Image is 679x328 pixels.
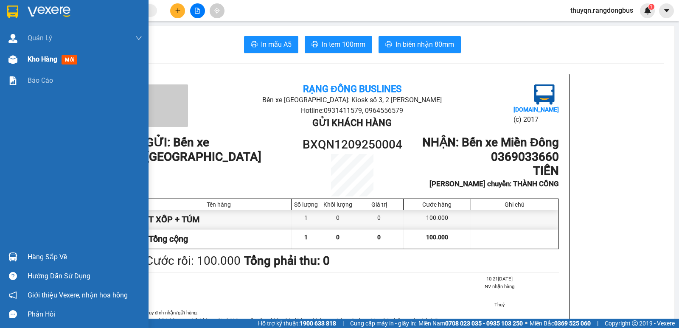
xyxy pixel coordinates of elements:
div: Cước rồi : 100.000 [146,252,241,270]
button: file-add [190,3,205,18]
li: NV nhận hàng [441,283,559,290]
span: printer [311,41,318,49]
span: caret-down [663,7,671,14]
div: TIẾN [99,28,168,38]
span: aim [214,8,220,14]
button: caret-down [659,3,674,18]
b: NHẬN : Bến xe Miền Đông [422,135,559,149]
span: 1 [650,4,653,10]
button: aim [210,3,224,18]
span: In mẫu A5 [261,39,292,50]
span: ⚪️ [525,322,527,325]
div: Số lượng [294,201,319,208]
b: GỬI : Bến xe [GEOGRAPHIC_DATA] [146,135,261,164]
li: Hotline: 0931411579, 0964556579 [214,105,490,116]
strong: 0708 023 035 - 0935 103 250 [445,320,523,327]
span: TC: [99,54,111,63]
b: Rạng Đông Buslines [303,84,401,94]
div: T XỐP + TÚM [146,210,292,229]
button: printerIn tem 100mm [305,36,372,53]
div: Hàng sắp về [28,251,142,264]
li: 10:21[DATE] [441,275,559,283]
div: Bến xe [GEOGRAPHIC_DATA] [7,7,93,28]
span: In tem 100mm [322,39,365,50]
button: printerIn mẫu A5 [244,36,298,53]
span: Gửi: [7,8,20,17]
div: Bến xe Miền Đông [99,7,168,28]
span: 0 [336,234,339,241]
img: solution-icon [8,76,17,85]
span: Nhận: [99,8,120,17]
span: copyright [632,320,638,326]
span: | [597,319,598,328]
b: Tổng phải thu: 0 [244,254,330,268]
div: Cước hàng [406,201,469,208]
div: 100.000 [404,210,471,229]
span: | [342,319,344,328]
sup: 1 [648,4,654,10]
div: 0369033660 [99,38,168,50]
span: printer [385,41,392,49]
span: Tổng cộng [149,234,188,244]
span: Miền Bắc [530,319,591,328]
span: Hỗ trợ kỹ thuật: [258,319,336,328]
button: printerIn biên nhận 80mm [379,36,461,53]
span: Báo cáo [28,75,53,86]
div: Phản hồi [28,308,142,321]
div: 0 [355,210,404,229]
span: Cung cấp máy in - giấy in: [350,319,416,328]
div: Ghi chú [473,201,556,208]
span: Quản Lý [28,33,52,43]
span: 1 [304,234,308,241]
span: down [135,35,142,42]
span: Miền Nam [418,319,523,328]
img: warehouse-icon [8,252,17,261]
span: thuyqn.rangdongbus [564,5,640,16]
span: notification [9,291,17,299]
span: 100.000 [426,234,448,241]
div: 0 [321,210,355,229]
button: plus [170,3,185,18]
li: Thuỷ [441,301,559,308]
div: Khối lượng [323,201,353,208]
strong: 1900 633 818 [300,320,336,327]
li: (c) 2017 [513,114,559,125]
img: warehouse-icon [8,34,17,43]
div: 1 [292,210,321,229]
div: Hướng dẫn sử dụng [28,270,142,283]
img: logo.jpg [534,84,555,105]
strong: 0369 525 060 [554,320,591,327]
span: 0 [377,234,381,241]
span: message [9,310,17,318]
li: Bến xe [GEOGRAPHIC_DATA]: Kiosk số 3, 2 [PERSON_NAME] [214,95,490,105]
div: Tên hàng [149,201,289,208]
h1: TIẾN [404,164,559,178]
span: mới [62,55,77,64]
img: icon-new-feature [644,7,651,14]
span: THÀNH CÔNG [99,50,154,79]
span: file-add [194,8,200,14]
div: Giá trị [357,201,401,208]
img: warehouse-icon [8,55,17,64]
span: Kho hàng [28,55,57,63]
h1: 0369033660 [404,150,559,164]
b: [DOMAIN_NAME] [513,106,559,113]
span: Giới thiệu Vexere, nhận hoa hồng [28,290,128,300]
span: In biên nhận 80mm [396,39,454,50]
span: printer [251,41,258,49]
h1: BXQN1209250004 [300,135,404,154]
li: Khách hàng cam kết không gửi, chở hàng quốc cấm và hàng hóa không có hóa đơn chứng từ và tự chịu ... [154,317,559,324]
b: [PERSON_NAME] chuyển: THÀNH CÔNG [429,179,559,188]
span: question-circle [9,272,17,280]
span: plus [175,8,181,14]
img: logo-vxr [7,6,18,18]
b: Gửi khách hàng [312,118,392,128]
